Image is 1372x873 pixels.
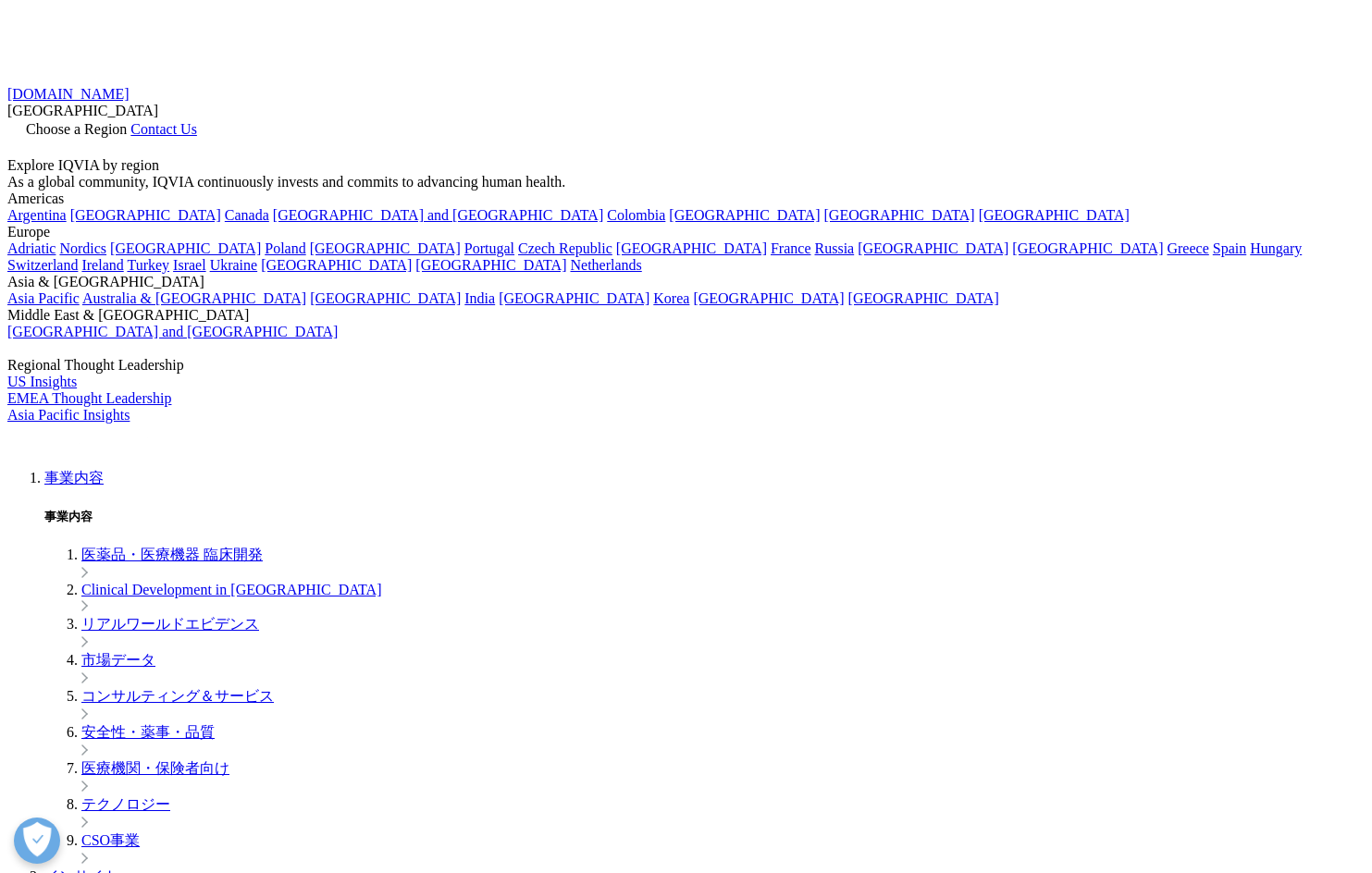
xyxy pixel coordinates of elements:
button: 優先設定センターを開く [14,818,60,864]
a: [GEOGRAPHIC_DATA] [848,290,999,306]
div: Europe [7,224,1365,240]
a: Israel [173,257,206,273]
a: [GEOGRAPHIC_DATA] [858,240,1008,256]
a: India [464,290,495,306]
a: CSO事業 [81,832,140,848]
a: [GEOGRAPHIC_DATA] and [GEOGRAPHIC_DATA] [7,324,338,339]
a: Australia & [GEOGRAPHIC_DATA] [82,290,306,306]
a: Canada [225,207,269,223]
span: Choose a Region [26,121,127,137]
a: Hungary [1250,240,1302,256]
a: [GEOGRAPHIC_DATA] and [GEOGRAPHIC_DATA] [273,207,603,223]
a: [GEOGRAPHIC_DATA] [110,240,261,256]
a: Nordics [59,240,106,256]
div: Explore IQVIA by region [7,157,1365,174]
a: Poland [265,240,305,256]
a: Russia [815,240,855,256]
a: [GEOGRAPHIC_DATA] [70,207,221,223]
a: Greece [1167,240,1208,256]
a: Colombia [607,207,665,223]
a: テクノロジー [81,796,170,812]
a: [DOMAIN_NAME] [7,86,130,102]
a: 市場データ [81,652,155,668]
a: [GEOGRAPHIC_DATA] [499,290,649,306]
a: Czech Republic [518,240,612,256]
a: コンサルティング＆サービス [81,688,274,704]
a: Contact Us [130,121,197,137]
a: [GEOGRAPHIC_DATA] [1012,240,1163,256]
a: France [771,240,811,256]
a: Spain [1213,240,1246,256]
a: リアルワールドエビデンス [81,616,259,632]
div: [GEOGRAPHIC_DATA] [7,103,1365,119]
a: Asia Pacific [7,290,80,306]
a: Clinical Development in [GEOGRAPHIC_DATA] [81,582,381,597]
a: [GEOGRAPHIC_DATA] [310,290,461,306]
a: [GEOGRAPHIC_DATA] [669,207,820,223]
a: 事業内容 [44,470,104,486]
a: Korea [653,290,689,306]
a: EMEA Thought Leadership [7,390,171,406]
a: Portugal [464,240,514,256]
a: [GEOGRAPHIC_DATA] [261,257,412,273]
div: Regional Thought Leadership [7,357,1365,374]
a: 医療機関・保険者向け [81,760,229,776]
a: [GEOGRAPHIC_DATA] [616,240,767,256]
a: 医薬品・医療機器 臨床開発 [81,547,263,562]
a: Switzerland [7,257,78,273]
a: [GEOGRAPHIC_DATA] [979,207,1130,223]
h5: 事業内容 [44,509,1365,525]
a: [GEOGRAPHIC_DATA] [310,240,461,256]
div: Asia & [GEOGRAPHIC_DATA] [7,274,1365,290]
div: Americas [7,191,1365,207]
a: [GEOGRAPHIC_DATA] [824,207,975,223]
a: 安全性・薬事・品質 [81,724,215,740]
a: Turkey [127,257,169,273]
a: Ukraine [210,257,258,273]
div: As a global community, IQVIA continuously invests and commits to advancing human health. [7,174,1365,191]
a: Netherlands [570,257,641,273]
a: Argentina [7,207,67,223]
a: [GEOGRAPHIC_DATA] [415,257,566,273]
a: [GEOGRAPHIC_DATA] [693,290,844,306]
a: Ireland [81,257,123,273]
div: Middle East & [GEOGRAPHIC_DATA] [7,307,1365,324]
a: US Insights [7,374,77,389]
a: Asia Pacific Insights [7,407,130,423]
a: Adriatic [7,240,56,256]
